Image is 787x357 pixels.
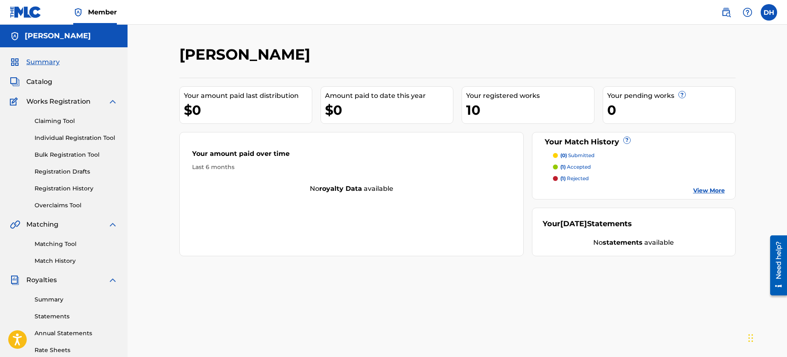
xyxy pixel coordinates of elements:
span: (1) [560,164,566,170]
span: Matching [26,220,58,229]
a: Overclaims Tool [35,201,118,210]
div: No available [543,238,725,248]
p: submitted [560,152,594,159]
img: Accounts [10,31,20,41]
span: Catalog [26,77,52,87]
img: Catalog [10,77,20,87]
span: Works Registration [26,97,91,107]
img: search [721,7,731,17]
a: (0) submitted [553,152,725,159]
div: Last 6 months [192,163,511,172]
img: expand [108,97,118,107]
div: Drag [748,326,753,350]
img: expand [108,220,118,229]
a: Statements [35,312,118,321]
a: (1) rejected [553,175,725,182]
span: ? [624,137,630,144]
a: View More [693,186,725,195]
a: Summary [35,295,118,304]
p: rejected [560,175,589,182]
iframe: Resource Center [764,232,787,299]
img: expand [108,275,118,285]
img: MLC Logo [10,6,42,18]
strong: royalty data [319,185,362,192]
div: Your Match History [543,137,725,148]
h5: Donald Hield [25,31,91,41]
div: Help [739,4,756,21]
a: Match History [35,257,118,265]
div: User Menu [761,4,777,21]
div: No available [180,184,524,194]
div: Your registered works [466,91,594,101]
div: Your amount paid over time [192,149,511,163]
span: (1) [560,175,566,181]
div: 10 [466,101,594,119]
a: SummarySummary [10,57,60,67]
img: Royalties [10,275,20,285]
div: Amount paid to date this year [325,91,453,101]
a: (1) accepted [553,163,725,171]
a: Individual Registration Tool [35,134,118,142]
div: $0 [184,101,312,119]
div: $0 [325,101,453,119]
h2: [PERSON_NAME] [179,45,314,64]
img: Summary [10,57,20,67]
strong: statements [603,239,643,246]
a: Claiming Tool [35,117,118,125]
a: Registration History [35,184,118,193]
a: CatalogCatalog [10,77,52,87]
div: Your amount paid last distribution [184,91,312,101]
img: Matching [10,220,20,229]
span: [DATE] [560,219,587,228]
span: Summary [26,57,60,67]
div: Your pending works [607,91,735,101]
span: Member [88,7,117,17]
iframe: Chat Widget [746,318,787,357]
a: Rate Sheets [35,346,118,355]
img: help [743,7,752,17]
a: Matching Tool [35,240,118,248]
p: accepted [560,163,591,171]
span: ? [679,91,685,98]
div: 0 [607,101,735,119]
span: Royalties [26,275,57,285]
a: Registration Drafts [35,167,118,176]
span: (0) [560,152,567,158]
a: Annual Statements [35,329,118,338]
a: Public Search [718,4,734,21]
a: Bulk Registration Tool [35,151,118,159]
img: Works Registration [10,97,21,107]
img: Top Rightsholder [73,7,83,17]
div: Your Statements [543,218,632,229]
